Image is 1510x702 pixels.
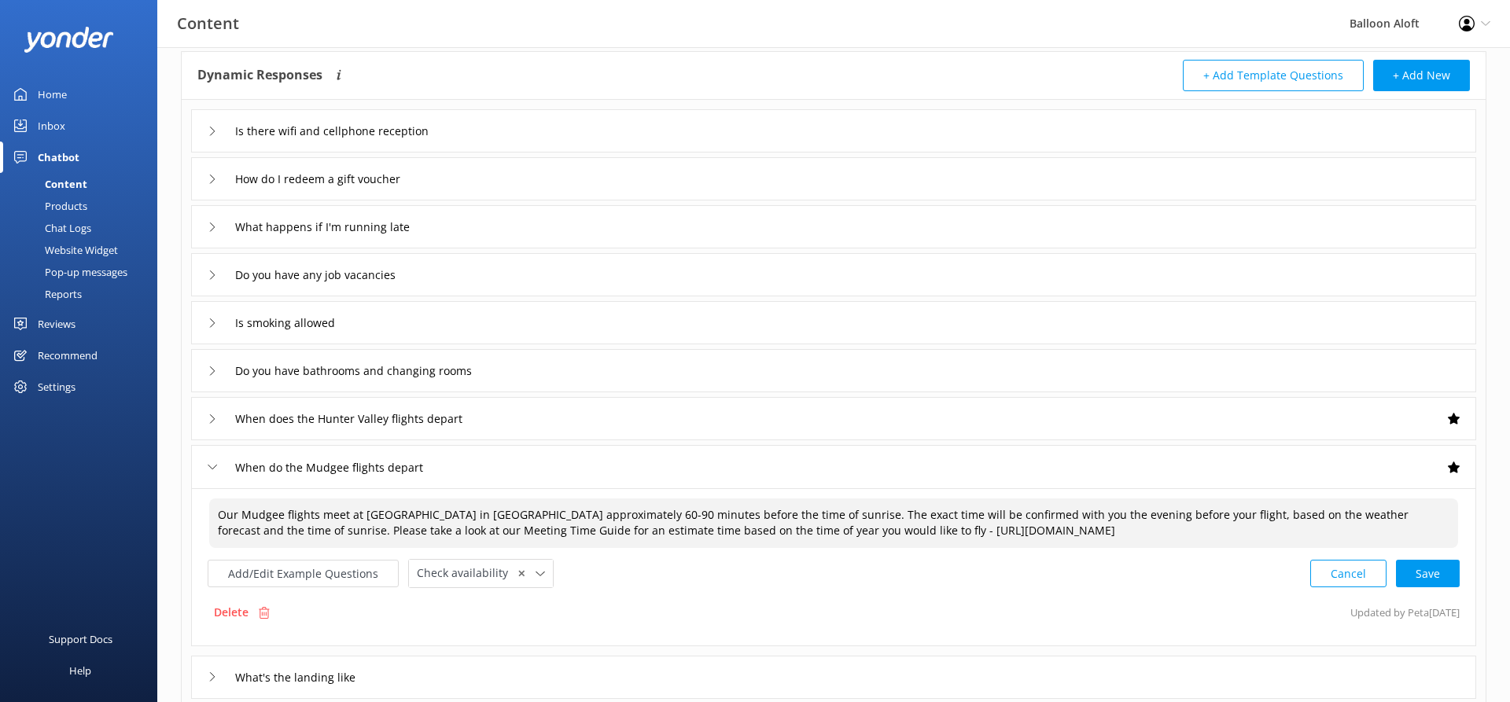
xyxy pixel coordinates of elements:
[1396,560,1460,587] button: Save
[9,217,91,239] div: Chat Logs
[9,261,127,283] div: Pop-up messages
[24,27,114,53] img: yonder-white-logo.png
[9,195,87,217] div: Products
[197,60,322,91] h4: Dynamic Responses
[1310,560,1387,587] button: Cancel
[38,371,75,402] div: Settings
[417,564,517,582] span: Check availability
[1350,597,1460,627] p: Updated by Peta [DATE]
[9,173,157,195] a: Content
[69,655,91,686] div: Help
[1183,60,1364,91] button: + Add Template Questions
[177,11,239,36] h3: Content
[38,79,67,110] div: Home
[9,239,157,261] a: Website Widget
[38,110,65,142] div: Inbox
[1373,60,1470,91] button: + Add New
[214,604,249,621] p: Delete
[9,261,157,283] a: Pop-up messages
[208,560,399,587] button: Add/Edit Example Questions
[38,340,98,371] div: Recommend
[38,308,75,340] div: Reviews
[9,283,82,305] div: Reports
[9,283,157,305] a: Reports
[9,173,87,195] div: Content
[517,566,525,581] span: ✕
[49,623,112,655] div: Support Docs
[9,217,157,239] a: Chat Logs
[38,142,79,173] div: Chatbot
[9,239,118,261] div: Website Widget
[9,195,157,217] a: Products
[209,498,1458,548] textarea: Our Mudgee flights meet at [GEOGRAPHIC_DATA] in [GEOGRAPHIC_DATA] approximately 60-90 minutes bef...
